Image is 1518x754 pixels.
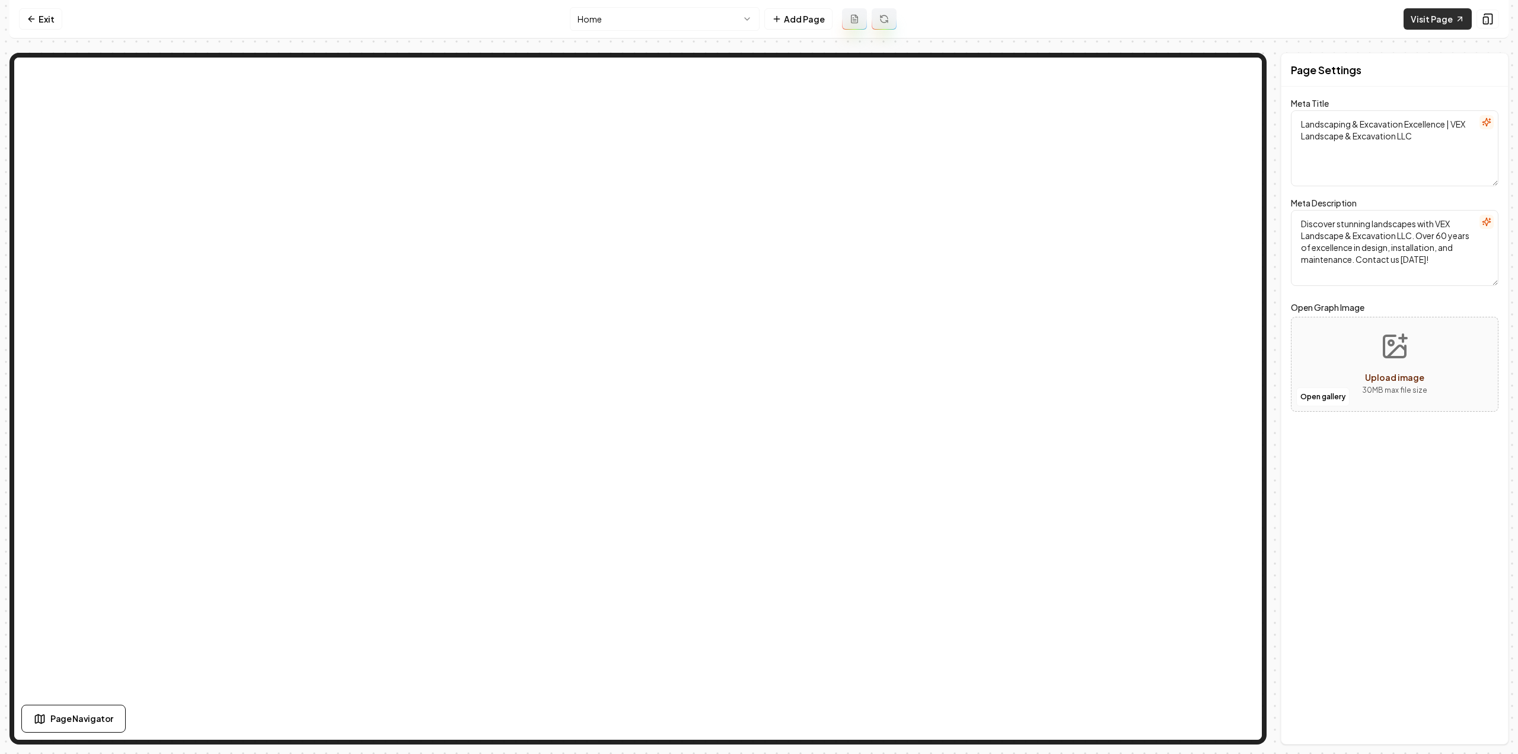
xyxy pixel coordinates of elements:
label: Open Graph Image [1291,300,1498,314]
button: Add Page [764,8,833,30]
label: Meta Title [1291,98,1329,109]
a: Visit Page [1404,8,1472,30]
span: Upload image [1365,372,1424,383]
label: Meta Description [1291,198,1357,208]
a: Exit [19,8,62,30]
button: Add admin page prompt [842,8,867,30]
button: Upload image [1353,323,1437,406]
span: Page Navigator [50,712,113,725]
h2: Page Settings [1291,62,1361,78]
button: Regenerate page [872,8,897,30]
button: Page Navigator [21,705,126,733]
button: Open gallery [1296,387,1350,406]
p: 30 MB max file size [1362,384,1427,396]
